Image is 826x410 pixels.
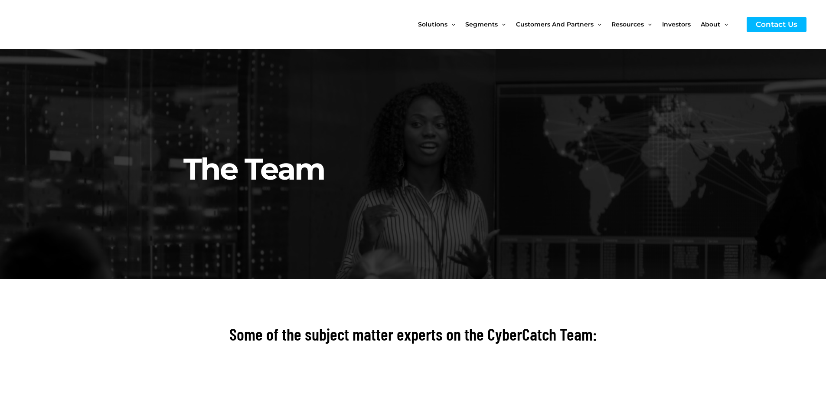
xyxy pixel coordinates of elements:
span: Investors [662,6,691,43]
span: Resources [611,6,644,43]
a: Investors [662,6,701,43]
nav: Site Navigation: New Main Menu [418,6,738,43]
span: Menu Toggle [644,6,652,43]
h2: The Team [183,72,650,189]
span: Menu Toggle [447,6,455,43]
a: Contact Us [747,17,806,32]
span: About [701,6,720,43]
span: Menu Toggle [720,6,728,43]
h2: Some of the subject matter experts on the CyberCatch Team: [170,323,656,345]
span: Menu Toggle [498,6,506,43]
img: CyberCatch [15,7,119,43]
span: Menu Toggle [594,6,601,43]
span: Solutions [418,6,447,43]
span: Segments [465,6,498,43]
span: Customers and Partners [516,6,594,43]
